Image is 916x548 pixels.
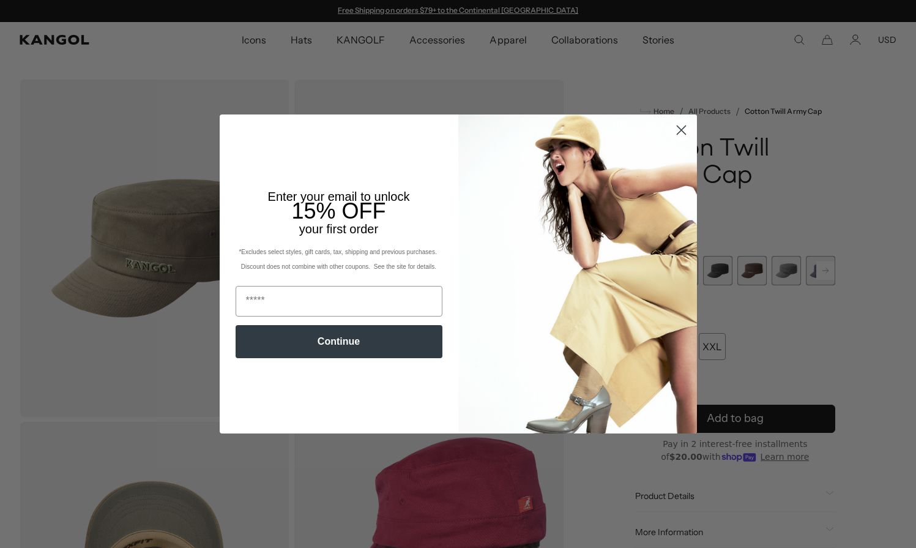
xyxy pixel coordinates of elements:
[236,325,442,358] button: Continue
[291,198,385,223] span: 15% OFF
[458,114,697,433] img: 93be19ad-e773-4382-80b9-c9d740c9197f.jpeg
[299,222,378,236] span: your first order
[268,190,410,203] span: Enter your email to unlock
[239,249,438,270] span: *Excludes select styles, gift cards, tax, shipping and previous purchases. Discount does not comb...
[671,119,692,141] button: Close dialog
[236,286,442,317] input: Email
